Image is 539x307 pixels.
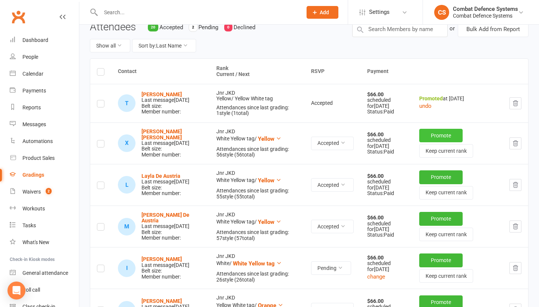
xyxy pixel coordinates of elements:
button: Show all [90,39,130,52]
th: RSVP [304,59,360,84]
span: White Yellow tag [233,260,275,267]
div: CS [434,5,449,20]
div: Margarette De Austria [118,218,135,235]
strong: $66.00 [367,131,384,137]
span: Settings [369,4,390,21]
div: Attendances since last grading: 1 style ( 1 total) [216,105,298,116]
span: Yellow [258,136,274,142]
div: scheduled for [DATE] [367,255,406,272]
strong: [PERSON_NAME] [PERSON_NAME] [141,128,182,140]
a: Gradings [10,167,79,183]
div: Belt size: Member number: [141,129,203,158]
a: Automations [10,133,79,150]
a: Waivers 2 [10,183,79,200]
div: Belt size: Member number: [141,212,203,241]
span: Declined [234,24,255,31]
div: Last message [DATE] [141,179,189,185]
div: 0 [224,23,232,31]
span: Yellow [258,219,274,225]
button: Promote [419,129,463,142]
div: or [450,21,455,36]
a: Product Sales [10,150,79,167]
div: Tasks [22,222,36,228]
span: Yellow White tag [235,95,273,101]
div: Calendar [22,71,43,77]
div: What's New [22,239,49,245]
strong: $66.00 [367,215,384,221]
a: People [10,49,79,66]
button: Bulk Add from Report [458,21,529,37]
div: Messages [22,121,46,127]
button: Keep current rank [419,144,473,158]
div: Status: Paid [367,232,406,238]
a: Reports [10,99,79,116]
div: 20 [148,23,158,31]
div: Attendances since last grading: 55 style ( 55 total) [216,188,298,200]
div: Layla De Austria [118,176,135,194]
div: Status: Paid [367,149,406,155]
div: Last message [DATE] [141,224,203,229]
button: White Yellow tag [233,259,282,268]
a: Dashboard [10,32,79,49]
span: Accepted [159,24,183,31]
div: Reports [22,104,41,110]
div: Workouts [22,206,45,212]
input: Search Members by name [352,21,448,37]
div: Isaac Goncalves [118,259,135,277]
div: General attendance [22,270,68,276]
input: Search... [98,7,297,18]
div: Attendances since last grading: 56 style ( 56 total) [216,146,298,158]
div: Status: Paid [367,191,406,196]
button: Sort by:Last Name [132,39,196,52]
span: 2 [46,188,52,194]
a: [PERSON_NAME] [141,298,182,304]
button: Yellow [258,134,281,143]
th: Rank Current / Next [210,59,304,84]
a: [PERSON_NAME] [141,256,182,262]
div: Product Sales [22,155,55,161]
a: Calendar [10,66,79,82]
button: Add [307,6,338,19]
a: General attendance kiosk mode [10,265,79,282]
td: Jnr JKD White Yellow tag / [210,206,304,247]
span: Add [320,9,329,15]
div: scheduled for [DATE] [367,215,406,232]
a: [PERSON_NAME] [141,91,182,97]
td: Jnr JKD White / [210,247,304,289]
div: Belt size: Member number: [141,173,189,197]
div: Tina Bai [118,94,135,112]
button: Yellow [258,176,281,185]
a: Tasks [10,217,79,234]
div: Status: Paid [367,109,406,115]
td: Jnr JKD White Yellow tag / [210,122,304,164]
button: Keep current rank [419,228,473,241]
strong: $66.00 [367,298,384,304]
div: Last message [DATE] [141,97,189,103]
button: undo [419,101,432,110]
div: Xavier Bastidas Milne [118,134,135,152]
div: Waivers [22,189,41,195]
div: Open Intercom Messenger [7,282,25,300]
div: Belt size: Member number: [141,92,189,115]
button: Keep current rank [419,269,473,283]
div: Dashboard [22,37,48,43]
a: Clubworx [9,7,28,26]
button: Promote [419,253,463,267]
span: Yellow [258,177,274,184]
button: Promote [419,212,463,225]
button: Keep current rank [419,186,473,200]
strong: $66.00 [367,173,384,179]
a: Workouts [10,200,79,217]
button: Accepted [311,178,354,192]
a: Messages [10,116,79,133]
th: Payment [360,59,528,84]
button: Accepted [311,137,354,150]
a: What's New [10,234,79,251]
div: Automations [22,138,53,144]
div: scheduled for [DATE] [367,173,406,191]
div: Attendances since last grading: 26 style ( 26 total) [216,271,298,283]
button: Promote [419,170,463,184]
div: Last message [DATE] [141,262,189,268]
strong: $66.00 [367,91,384,97]
div: 2 [189,23,197,31]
